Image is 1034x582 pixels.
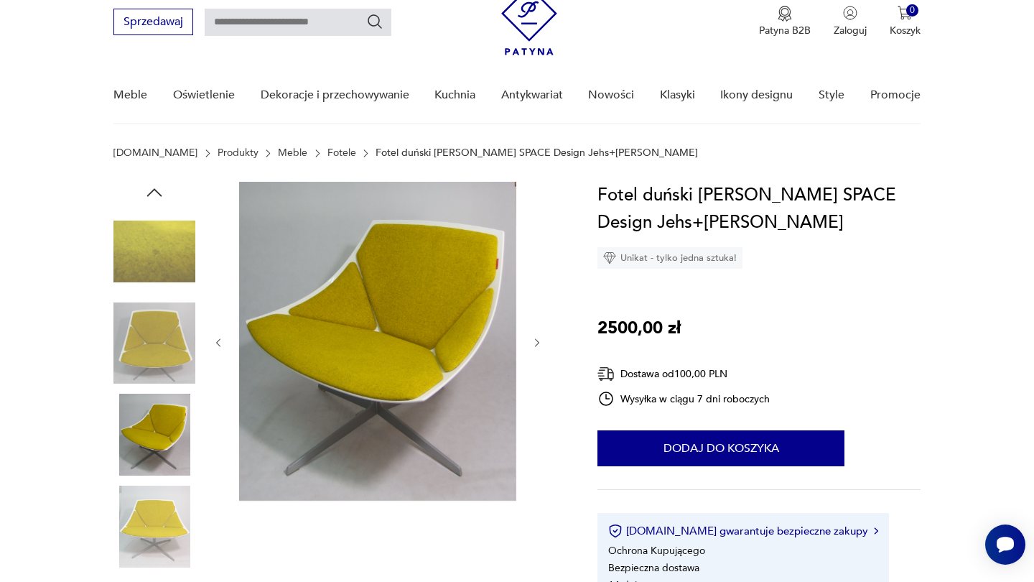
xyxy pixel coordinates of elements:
[608,544,705,558] li: Ochrona Kupującego
[239,182,516,501] img: Zdjęcie produktu Fotel duński Fritz Hansen SPACE Design Jehs+Laub
[898,6,912,20] img: Ikona koszyka
[608,524,623,538] img: Ikona certyfikatu
[173,68,235,123] a: Oświetlenie
[588,68,634,123] a: Nowości
[603,251,616,264] img: Ikona diamentu
[327,147,356,159] a: Fotele
[660,68,695,123] a: Klasyki
[890,6,921,37] button: 0Koszyk
[113,68,147,123] a: Meble
[113,486,195,568] img: Zdjęcie produktu Fotel duński Fritz Hansen SPACE Design Jehs+Laub
[608,561,699,575] li: Bezpieczna dostawa
[759,6,811,37] a: Ikona medaluPatyna B2B
[597,365,770,383] div: Dostawa od 100,00 PLN
[843,6,857,20] img: Ikonka użytkownika
[759,6,811,37] button: Patyna B2B
[597,430,844,466] button: Dodaj do koszyka
[720,68,793,123] a: Ikony designu
[597,365,615,383] img: Ikona dostawy
[890,24,921,37] p: Koszyk
[261,68,409,123] a: Dekoracje i przechowywanie
[376,147,698,159] p: Fotel duński [PERSON_NAME] SPACE Design Jehs+[PERSON_NAME]
[597,247,742,269] div: Unikat - tylko jedna sztuka!
[906,4,918,17] div: 0
[608,524,877,538] button: [DOMAIN_NAME] gwarantuje bezpieczne zakupy
[874,527,878,535] img: Ikona strzałki w prawo
[434,68,475,123] a: Kuchnia
[834,24,867,37] p: Zaloguj
[597,182,920,236] h1: Fotel duński [PERSON_NAME] SPACE Design Jehs+[PERSON_NAME]
[778,6,792,22] img: Ikona medalu
[597,315,681,342] p: 2500,00 zł
[113,9,193,35] button: Sprzedawaj
[113,18,193,28] a: Sprzedawaj
[218,147,258,159] a: Produkty
[834,6,867,37] button: Zaloguj
[278,147,307,159] a: Meble
[366,13,383,30] button: Szukaj
[113,302,195,384] img: Zdjęcie produktu Fotel duński Fritz Hansen SPACE Design Jehs+Laub
[819,68,844,123] a: Style
[501,68,563,123] a: Antykwariat
[113,147,197,159] a: [DOMAIN_NAME]
[597,390,770,407] div: Wysyłka w ciągu 7 dni roboczych
[759,24,811,37] p: Patyna B2B
[870,68,921,123] a: Promocje
[113,211,195,292] img: Zdjęcie produktu Fotel duński Fritz Hansen SPACE Design Jehs+Laub
[985,525,1025,565] iframe: Smartsupp widget button
[113,394,195,476] img: Zdjęcie produktu Fotel duński Fritz Hansen SPACE Design Jehs+Laub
